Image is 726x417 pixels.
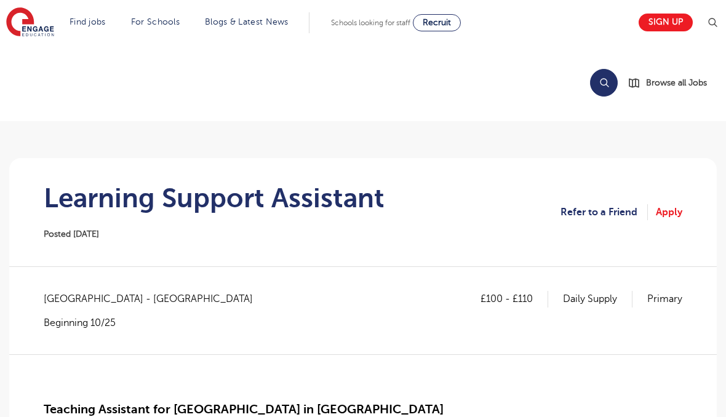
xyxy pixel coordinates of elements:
p: £100 - £110 [481,291,548,307]
a: Apply [656,204,682,220]
a: Blogs & Latest News [205,17,289,26]
a: Recruit [413,14,461,31]
button: Search [590,69,618,97]
p: Primary [647,291,682,307]
a: Refer to a Friend [560,204,648,220]
a: Browse all Jobs [628,76,717,90]
a: For Schools [131,17,180,26]
span: [GEOGRAPHIC_DATA] - [GEOGRAPHIC_DATA] [44,291,265,307]
span: Teaching Assistant for [GEOGRAPHIC_DATA] in [GEOGRAPHIC_DATA] [44,402,444,416]
p: Daily Supply [563,291,632,307]
a: Sign up [639,14,693,31]
span: Posted [DATE] [44,229,99,239]
span: Browse all Jobs [646,76,707,90]
span: Recruit [423,18,451,27]
span: Schools looking for staff [331,18,410,27]
img: Engage Education [6,7,54,38]
p: Beginning 10/25 [44,316,265,330]
a: Find jobs [70,17,106,26]
h1: Learning Support Assistant [44,183,385,213]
